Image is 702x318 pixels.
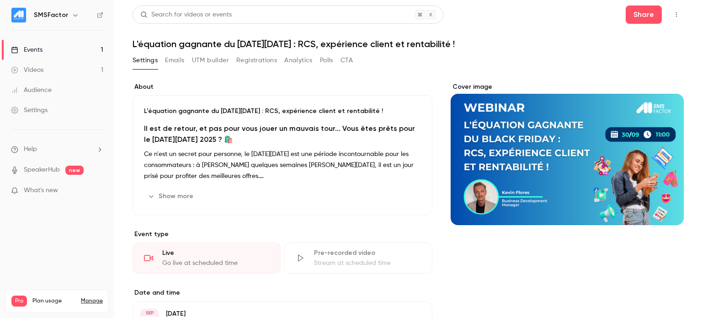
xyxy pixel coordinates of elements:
li: help-dropdown-opener [11,145,103,154]
a: SpeakerHub [24,165,60,175]
h1: L'équation gagnante du [DATE][DATE] : RCS, expérience client et rentabilité ! [133,38,684,49]
p: Event type [133,230,432,239]
div: Videos [11,65,43,75]
p: Ce n'est un secret pour personne, le [DATE][DATE] est une période incontournable pour les consomm... [144,149,421,182]
h6: SMSFactor [34,11,68,20]
span: Pro [11,296,27,307]
button: Share [626,5,662,24]
button: Emails [165,53,184,68]
span: Help [24,145,37,154]
button: Polls [320,53,333,68]
label: About [133,82,432,92]
span: new [65,166,84,175]
h2: Il est de retour, et pas pour vous jouer un mauvais tour... Vous êtes prêts pour le [DATE][DATE] ... [144,123,421,145]
img: SMSFactor [11,8,26,22]
span: Plan usage [32,297,75,305]
div: Go live at scheduled time [162,259,269,268]
div: Audience [11,86,52,95]
span: What's new [24,186,58,195]
button: UTM builder [192,53,229,68]
div: Pre-recorded video [314,248,421,258]
button: Analytics [284,53,313,68]
p: L'équation gagnante du [DATE][DATE] : RCS, expérience client et rentabilité ! [144,107,421,116]
label: Date and time [133,288,432,297]
button: Registrations [236,53,277,68]
div: SEP [141,310,158,316]
div: Pre-recorded videoStream at scheduled time [284,243,432,274]
button: CTA [340,53,353,68]
iframe: Noticeable Trigger [92,187,103,195]
a: Manage [81,297,103,305]
button: Show more [144,189,199,204]
div: Settings [11,106,48,115]
div: Search for videos or events [140,10,232,20]
div: Stream at scheduled time [314,259,421,268]
div: Events [11,45,43,54]
div: Live [162,248,269,258]
label: Cover image [451,82,684,92]
div: LiveGo live at scheduled time [133,243,281,274]
section: Cover image [451,82,684,225]
button: Settings [133,53,158,68]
